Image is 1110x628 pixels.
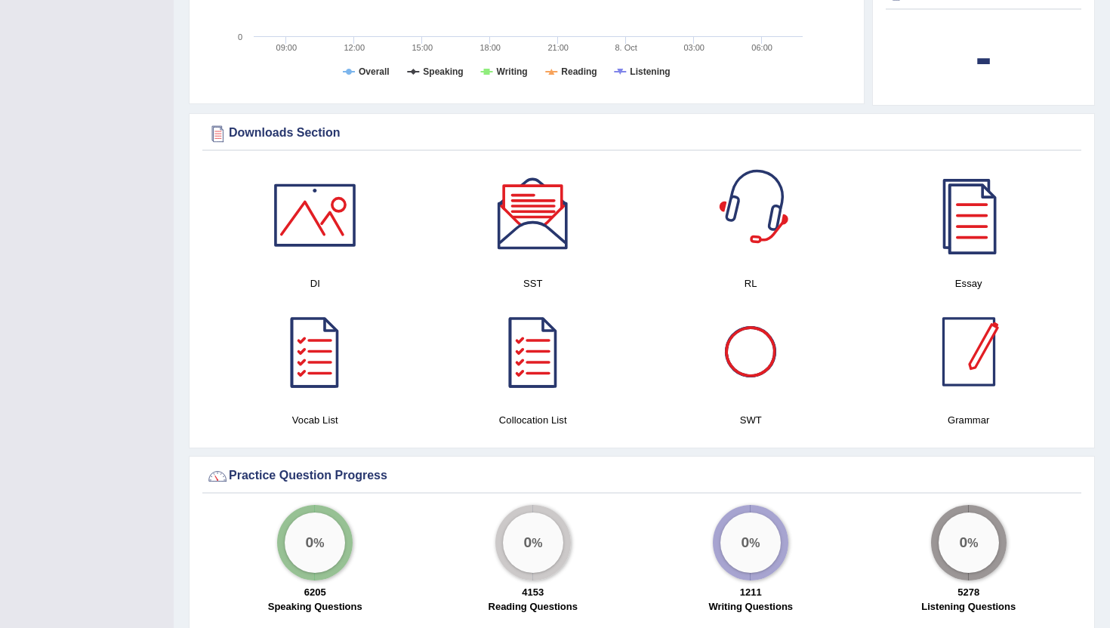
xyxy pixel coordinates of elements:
[359,66,390,77] tspan: Overall
[615,43,637,52] tspan: 8. Oct
[523,534,532,551] big: 0
[649,412,853,428] h4: SWT
[921,599,1016,614] label: Listening Questions
[214,412,417,428] h4: Vocab List
[751,43,772,52] text: 06:00
[868,276,1071,291] h4: Essay
[708,599,793,614] label: Writing Questions
[957,586,979,598] strong: 5278
[630,66,670,77] tspan: Listening
[976,29,992,85] b: -
[306,534,314,551] big: 0
[304,586,326,598] strong: 6205
[503,513,563,573] div: %
[720,513,781,573] div: %
[868,412,1071,428] h4: Grammar
[344,43,365,52] text: 12:00
[497,66,528,77] tspan: Writing
[206,122,1078,145] div: Downloads Section
[206,465,1078,488] div: Practice Question Progress
[268,599,362,614] label: Speaking Questions
[432,276,635,291] h4: SST
[959,534,967,551] big: 0
[547,43,569,52] text: 21:00
[742,534,750,551] big: 0
[423,66,463,77] tspan: Speaking
[285,513,345,573] div: %
[522,586,544,598] strong: 4153
[740,586,762,598] strong: 1211
[412,43,433,52] text: 15:00
[649,276,853,291] h4: RL
[939,513,999,573] div: %
[276,43,298,52] text: 09:00
[479,43,501,52] text: 18:00
[238,32,242,42] text: 0
[561,66,597,77] tspan: Reading
[683,43,705,52] text: 03:00
[432,412,635,428] h4: Collocation List
[489,599,578,614] label: Reading Questions
[214,276,417,291] h4: DI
